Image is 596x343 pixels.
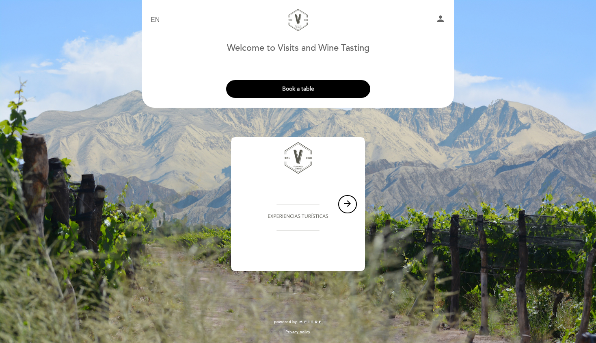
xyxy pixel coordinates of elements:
a: Visitas y Cata de Vinos [247,9,349,31]
i: person [436,14,445,24]
a: powered by [274,319,322,325]
button: arrow_forward [338,195,357,213]
h1: Welcome to Visits and Wine Tasting [227,43,369,53]
span: powered by [274,319,297,325]
img: banner_1669984374.png [231,137,365,271]
i: arrow_forward [343,199,352,208]
button: person [436,14,445,26]
a: Privacy policy [285,329,310,335]
button: Book a table [226,80,370,98]
img: MEITRE [299,320,322,324]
